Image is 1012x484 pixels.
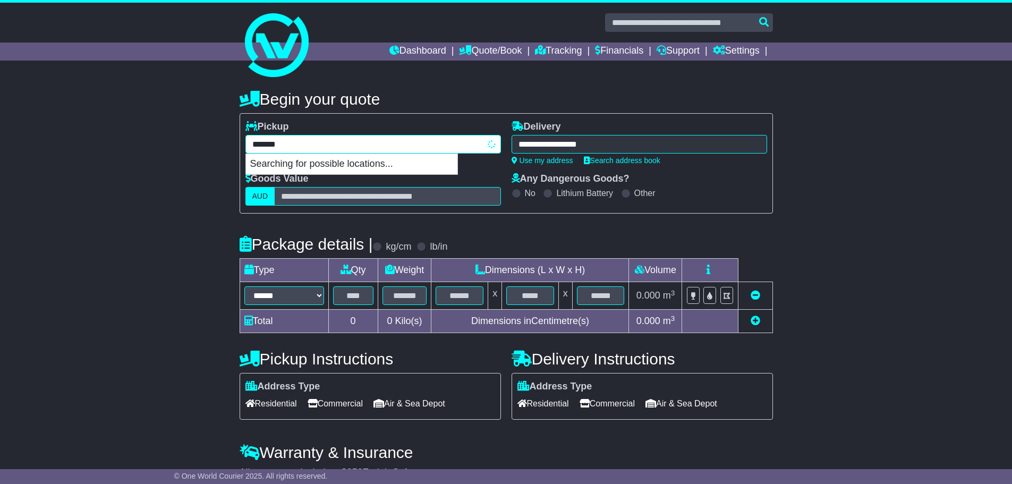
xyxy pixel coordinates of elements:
label: Other [634,188,656,198]
label: Address Type [517,381,592,393]
span: Residential [245,395,297,412]
label: Goods Value [245,173,309,185]
a: Tracking [535,43,582,61]
label: No [525,188,535,198]
a: Financials [595,43,643,61]
span: Air & Sea Depot [645,395,717,412]
sup: 3 [671,315,675,322]
td: Volume [629,259,682,282]
label: Lithium Battery [556,188,613,198]
a: Add new item [751,316,760,326]
span: 250 [347,467,363,478]
td: Dimensions (L x W x H) [431,259,629,282]
span: Commercial [308,395,363,412]
td: Weight [378,259,431,282]
td: Total [240,310,328,333]
td: Dimensions in Centimetre(s) [431,310,629,333]
span: 0.000 [636,316,660,326]
a: Quote/Book [459,43,522,61]
label: Delivery [512,121,561,133]
td: 0 [328,310,378,333]
label: kg/cm [386,241,411,253]
label: AUD [245,187,275,206]
span: 0.000 [636,290,660,301]
h4: Package details | [240,235,373,253]
span: Commercial [580,395,635,412]
td: x [558,282,572,310]
span: Residential [517,395,569,412]
label: Any Dangerous Goods? [512,173,630,185]
h4: Delivery Instructions [512,350,773,368]
h4: Pickup Instructions [240,350,501,368]
h4: Begin your quote [240,90,773,108]
h4: Warranty & Insurance [240,444,773,461]
typeahead: Please provide city [245,135,501,154]
a: Search address book [584,156,660,165]
a: Use my address [512,156,573,165]
span: m [663,316,675,326]
a: Support [657,43,700,61]
td: Type [240,259,328,282]
a: Dashboard [389,43,446,61]
span: m [663,290,675,301]
td: Kilo(s) [378,310,431,333]
a: Remove this item [751,290,760,301]
td: x [488,282,502,310]
p: Searching for possible locations... [246,154,457,174]
label: Address Type [245,381,320,393]
a: Settings [713,43,760,61]
div: All our quotes include a $ FreightSafe warranty. [240,467,773,479]
label: Pickup [245,121,289,133]
span: © One World Courier 2025. All rights reserved. [174,472,328,480]
sup: 3 [671,289,675,297]
td: Qty [328,259,378,282]
span: Air & Sea Depot [373,395,445,412]
label: lb/in [430,241,447,253]
span: 0 [387,316,392,326]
